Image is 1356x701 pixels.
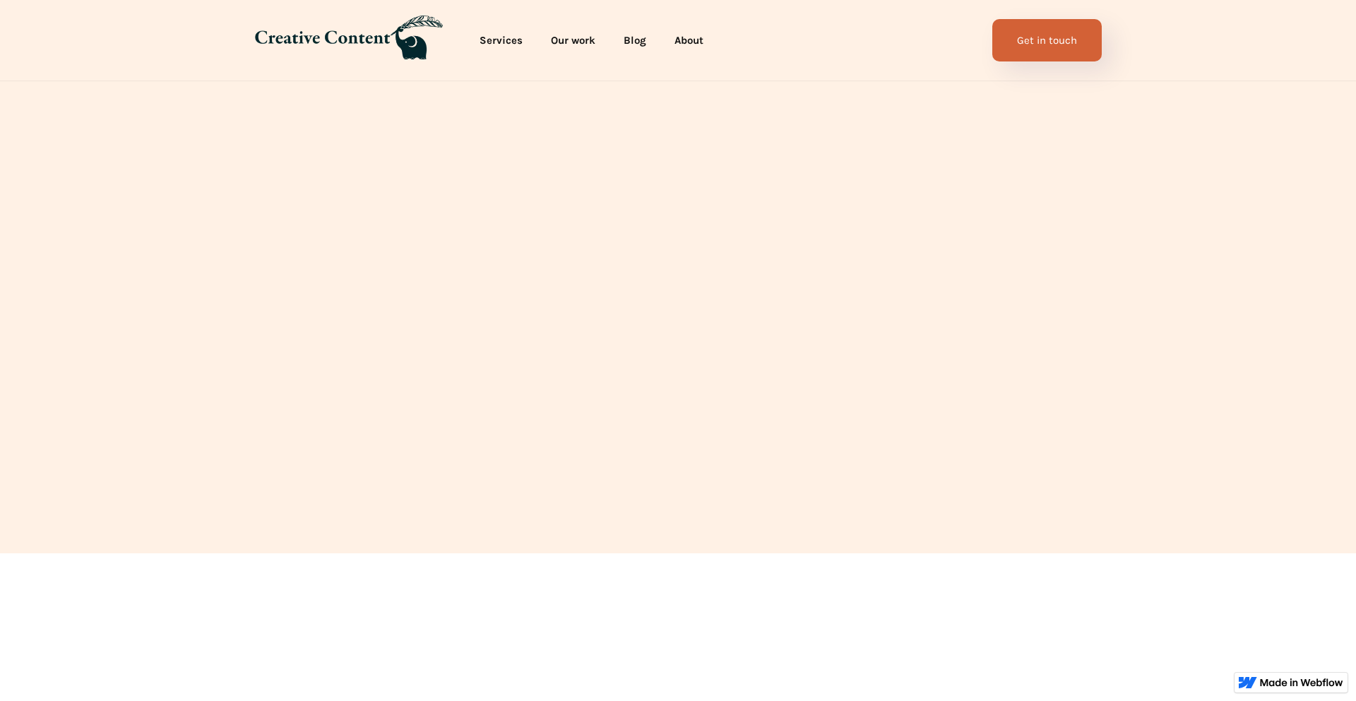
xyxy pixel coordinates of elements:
a: Blog [609,26,660,54]
img: Made in Webflow [1260,678,1343,687]
a: About [660,26,718,54]
a: Services [465,26,537,54]
a: home [254,16,443,65]
a: Get in touch [992,19,1102,61]
a: Our work [537,26,609,54]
